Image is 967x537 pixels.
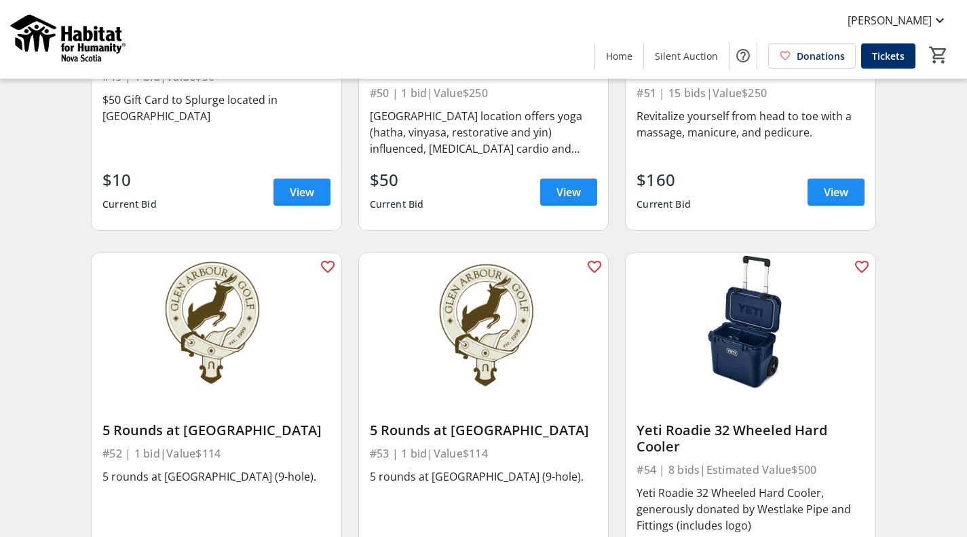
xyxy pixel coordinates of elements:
img: 5 Rounds at Deerfield Par 3 Course [359,253,609,394]
div: #50 | 1 bid | Value $250 [370,84,598,103]
div: Yeti Roadie 32 Wheeled Hard Cooler, generously donated by Westlake Pipe and Fittings (includes logo) [637,485,865,534]
div: #52 | 1 bid | Value $114 [102,444,330,463]
a: View [273,179,330,206]
div: #54 | 8 bids | Estimated Value $500 [637,460,865,479]
div: $50 [370,168,424,192]
span: Donations [797,49,845,63]
div: Current Bid [637,192,691,217]
a: View [808,179,865,206]
div: Current Bid [102,192,157,217]
span: [PERSON_NAME] [848,12,932,29]
span: Home [606,49,632,63]
mat-icon: favorite_outline [586,259,603,275]
div: Current Bid [370,192,424,217]
button: Help [729,42,757,69]
div: $50 Gift Card to Splurge located in [GEOGRAPHIC_DATA] [102,92,330,124]
a: Donations [768,43,856,69]
span: View [824,184,848,200]
mat-icon: favorite_outline [320,259,336,275]
span: View [556,184,581,200]
div: 5 Rounds at [GEOGRAPHIC_DATA] [370,422,598,439]
div: #51 | 15 bids | Value $250 [637,84,865,103]
button: [PERSON_NAME] [837,10,959,31]
button: Cart [926,43,951,67]
a: View [540,179,597,206]
div: $160 [637,168,691,192]
mat-icon: favorite_outline [854,259,870,275]
a: Tickets [861,43,915,69]
div: 5 Rounds at [GEOGRAPHIC_DATA] [102,422,330,439]
div: $10 [102,168,157,192]
div: 5 rounds at [GEOGRAPHIC_DATA] (9-hole). [370,468,598,485]
div: [GEOGRAPHIC_DATA] location offers yoga (hatha, vinyasa, restorative and yin) influenced, [MEDICAL... [370,108,598,157]
img: Yeti Roadie 32 Wheeled Hard Cooler [626,253,875,394]
span: Tickets [872,49,905,63]
img: Habitat for Humanity Nova Scotia's Logo [8,5,129,73]
div: Yeti Roadie 32 Wheeled Hard Cooler [637,422,865,455]
span: View [290,184,314,200]
div: #53 | 1 bid | Value $114 [370,444,598,463]
div: 5 rounds at [GEOGRAPHIC_DATA] (9-hole). [102,468,330,485]
a: Silent Auction [644,43,729,69]
a: Home [595,43,643,69]
span: Silent Auction [655,49,718,63]
img: 5 Rounds at Deerfield Par 3 Course [92,253,341,394]
div: Revitalize yourself from head to toe with a massage, manicure, and pedicure. [637,108,865,141]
